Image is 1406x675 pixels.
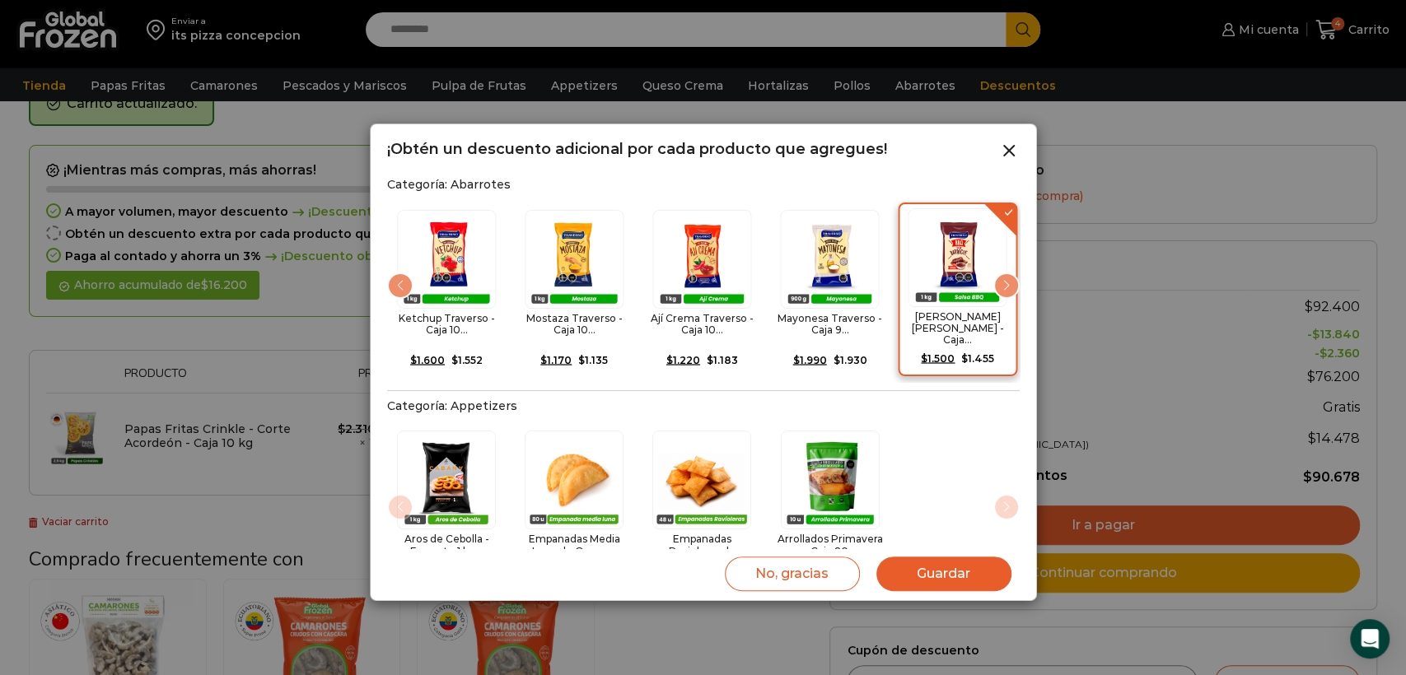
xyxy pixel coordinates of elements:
[770,421,890,603] div: 4 / 4
[451,354,458,366] span: $
[770,200,890,382] div: 7 / 12
[776,533,884,557] h2: Arrollados Primavera - Caja 80...
[387,272,413,299] div: Previous slide
[961,352,994,365] bdi: 1.455
[540,354,572,366] bdi: 1.170
[707,354,713,366] span: $
[387,178,1020,192] h2: Categoría: Abarrotes
[793,354,827,366] bdi: 1.990
[898,200,1017,382] div: 8 / 12
[386,200,506,382] div: 4 / 12
[904,311,1011,347] h2: [PERSON_NAME] [PERSON_NAME] - Caja...
[993,272,1020,299] div: Next slide
[387,421,507,603] div: 1 / 4
[648,313,756,337] h2: Ají Crema Traverso - Caja 10...
[521,533,628,557] h2: Empanadas Media Luna de Queso...
[392,313,500,337] h2: Ketchup Traverso - Caja 10...
[410,354,417,366] span: $
[393,533,501,557] h2: Aros de Cebolla - Formato 1 kg...
[707,354,738,366] bdi: 1.183
[921,352,927,365] span: $
[578,354,585,366] span: $
[451,354,483,366] bdi: 1.552
[834,354,840,366] span: $
[515,200,634,382] div: 5 / 12
[834,354,867,366] bdi: 1.930
[961,352,968,365] span: $
[1350,619,1390,659] div: Open Intercom Messenger
[410,354,445,366] bdi: 1.600
[876,556,1011,591] button: Guardar
[776,313,884,337] h2: Mayonesa Traverso - Caja 9...
[793,354,800,366] span: $
[642,200,762,382] div: 6 / 12
[387,141,887,159] h2: ¡Obtén un descuento adicional por cada producto que agregues!
[521,313,628,337] h2: Mostaza Traverso - Caja 10...
[666,354,700,366] bdi: 1.220
[648,533,756,569] h2: Empanadas Ravioleras de Queso...
[725,556,860,591] button: No, gracias
[578,354,608,366] bdi: 1.135
[666,354,673,366] span: $
[515,421,634,603] div: 2 / 4
[642,421,762,603] div: 3 / 4
[540,354,547,366] span: $
[921,352,955,365] bdi: 1.500
[387,399,1020,413] h2: Categoría: Appetizers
